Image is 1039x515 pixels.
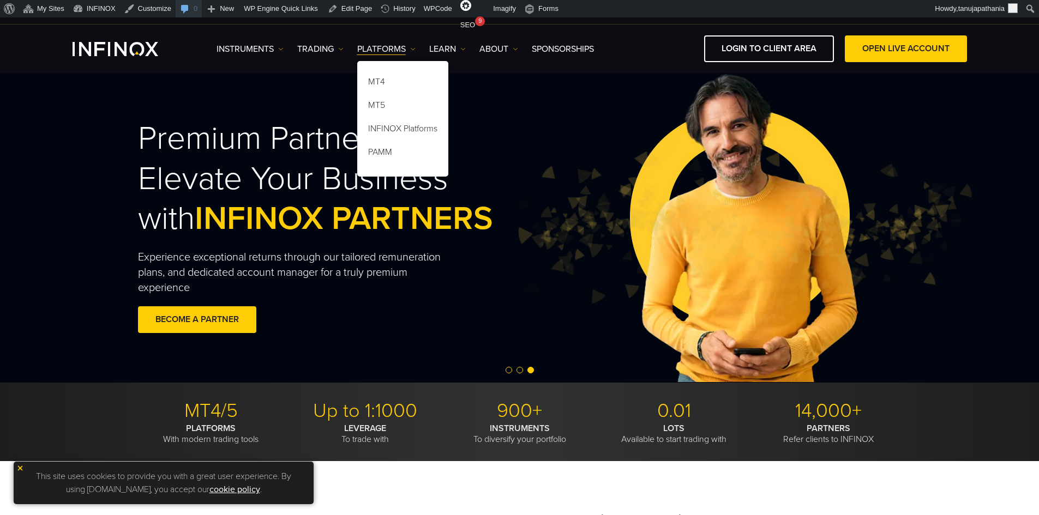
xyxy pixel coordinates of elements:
[807,423,850,434] strong: PARTNERS
[755,399,902,423] p: 14,000+
[195,199,493,238] span: INFINOX PARTNERS
[138,306,256,333] a: BECOME A PARTNER
[755,423,902,445] p: Refer clients to INFINOX
[663,423,684,434] strong: LOTS
[297,43,344,56] a: TRADING
[73,42,184,56] a: INFINOX Logo
[447,423,593,445] p: To diversify your portfolio
[209,484,260,495] a: cookie policy
[958,4,1005,13] span: tanujapathania
[429,43,466,56] a: Learn
[532,43,594,56] a: SPONSORSHIPS
[527,367,534,373] span: Go to slide 3
[292,423,439,445] p: To trade with
[138,399,284,423] p: MT4/5
[460,21,475,29] span: SEO
[506,367,512,373] span: Go to slide 1
[517,367,523,373] span: Go to slide 2
[479,43,518,56] a: ABOUT
[357,95,448,119] a: MT5
[475,16,485,26] div: 9
[138,423,284,445] p: With modern trading tools
[357,72,448,95] a: MT4
[138,119,543,239] h2: Premium Partnership, Elevate Your Business with
[16,464,24,472] img: yellow close icon
[357,119,448,142] a: INFINOX Platforms
[138,250,462,295] p: Experience exceptional returns through our tailored remuneration plans, and dedicated account man...
[292,399,439,423] p: Up to 1:1000
[601,423,747,445] p: Available to start trading with
[357,142,448,166] a: PAMM
[357,43,416,56] a: PLATFORMS
[490,423,550,434] strong: INSTRUMENTS
[447,399,593,423] p: 900+
[217,43,284,56] a: Instruments
[186,423,236,434] strong: PLATFORMS
[601,399,747,423] p: 0.01
[344,423,386,434] strong: LEVERAGE
[704,35,834,62] a: LOGIN TO CLIENT AREA
[845,35,967,62] a: OPEN LIVE ACCOUNT
[19,467,308,499] p: This site uses cookies to provide you with a great user experience. By using [DOMAIN_NAME], you a...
